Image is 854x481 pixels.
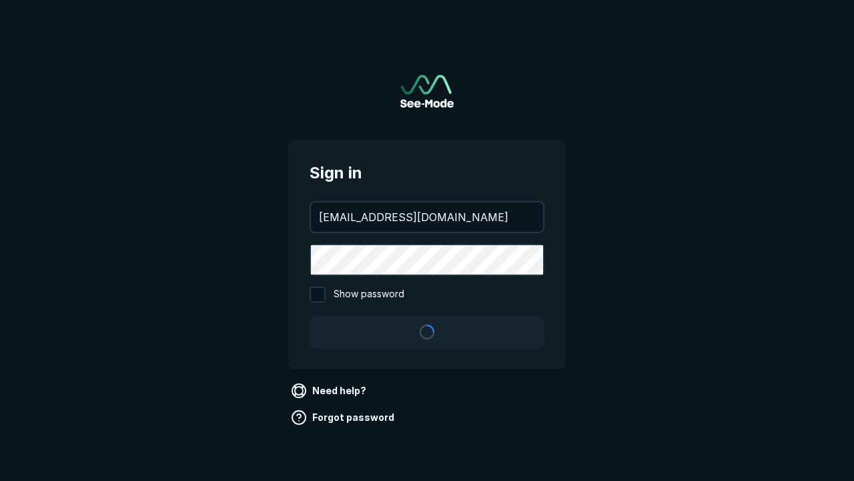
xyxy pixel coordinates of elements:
a: Go to sign in [400,75,454,108]
a: Forgot password [288,407,400,428]
span: Show password [334,287,404,303]
span: Sign in [310,161,544,185]
img: See-Mode Logo [400,75,454,108]
a: Need help? [288,380,372,402]
input: your@email.com [311,202,543,232]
